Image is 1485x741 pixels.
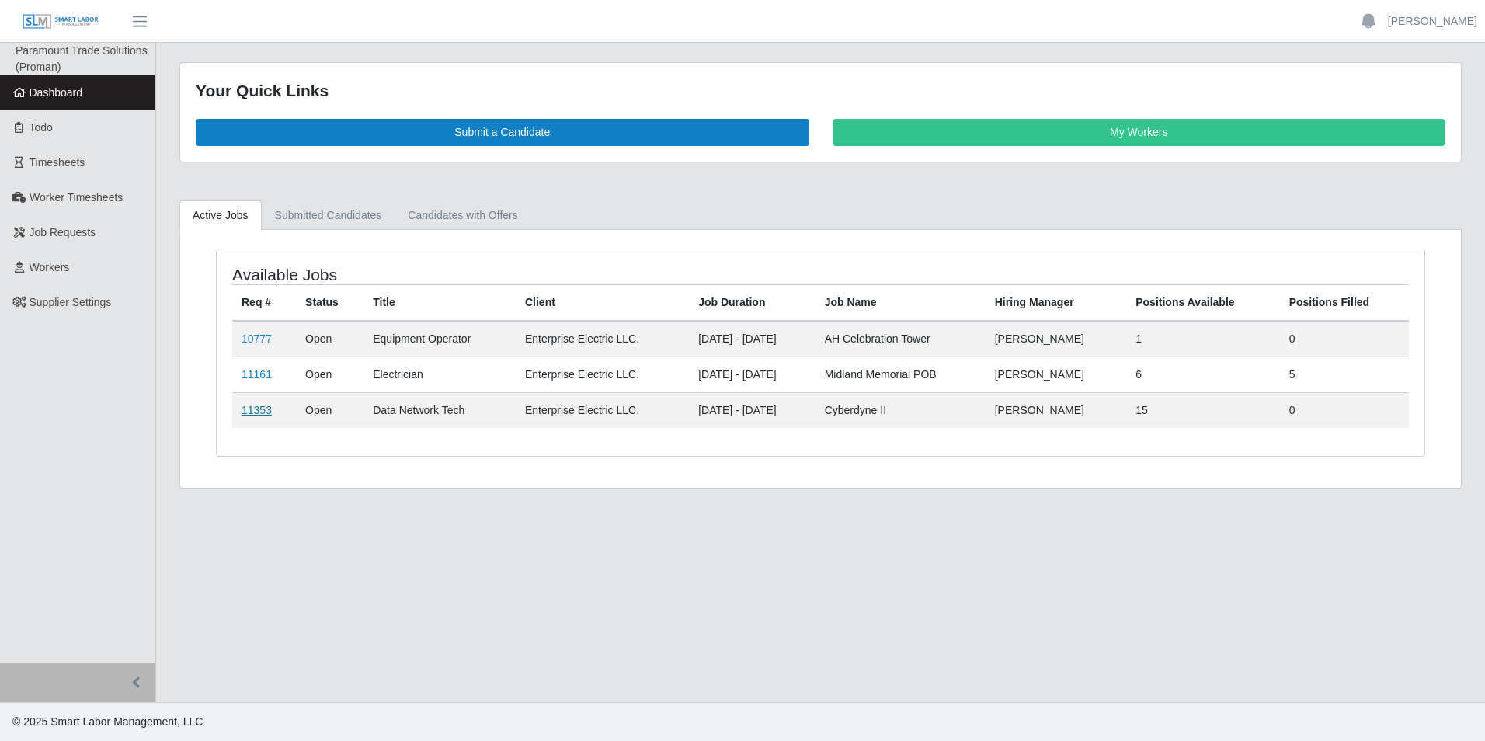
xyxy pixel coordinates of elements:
td: [DATE] - [DATE] [689,357,816,392]
td: Enterprise Electric LLC. [516,357,689,392]
a: [PERSON_NAME] [1388,13,1477,30]
span: Dashboard [30,86,83,99]
td: Open [296,357,363,392]
span: Workers [30,261,70,273]
td: AH Celebration Tower [816,321,986,357]
th: Job Name [816,284,986,321]
span: Timesheets [30,156,85,169]
span: Job Requests [30,226,96,238]
a: 11161 [242,368,272,381]
span: Todo [30,121,53,134]
a: Candidates with Offers [395,200,530,231]
td: Enterprise Electric LLC. [516,321,689,357]
a: My Workers [833,119,1446,146]
td: 0 [1280,321,1409,357]
span: © 2025 Smart Labor Management, LLC [12,715,203,728]
span: Worker Timesheets [30,191,123,204]
td: Equipment Operator [363,321,516,357]
th: Positions Filled [1280,284,1409,321]
th: Job Duration [689,284,816,321]
td: Open [296,321,363,357]
td: Cyberdyne II [816,392,986,428]
td: 0 [1280,392,1409,428]
img: SLM Logo [22,13,99,30]
td: [PERSON_NAME] [986,357,1127,392]
td: Electrician [363,357,516,392]
td: Enterprise Electric LLC. [516,392,689,428]
th: Title [363,284,516,321]
td: [PERSON_NAME] [986,321,1127,357]
td: 1 [1126,321,1279,357]
th: Positions Available [1126,284,1279,321]
span: Paramount Trade Solutions (Proman) [16,44,148,73]
td: Open [296,392,363,428]
td: [DATE] - [DATE] [689,321,816,357]
th: Status [296,284,363,321]
th: Client [516,284,689,321]
td: [PERSON_NAME] [986,392,1127,428]
td: 6 [1126,357,1279,392]
td: [DATE] - [DATE] [689,392,816,428]
td: 15 [1126,392,1279,428]
a: Submitted Candidates [262,200,395,231]
h4: Available Jobs [232,265,709,284]
th: Hiring Manager [986,284,1127,321]
th: Req # [232,284,296,321]
td: 5 [1280,357,1409,392]
a: 11353 [242,404,272,416]
a: Submit a Candidate [196,119,809,146]
span: Supplier Settings [30,296,112,308]
div: Your Quick Links [196,78,1445,103]
td: Data Network Tech [363,392,516,428]
a: 10777 [242,332,272,345]
td: Midland Memorial POB [816,357,986,392]
a: Active Jobs [179,200,262,231]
